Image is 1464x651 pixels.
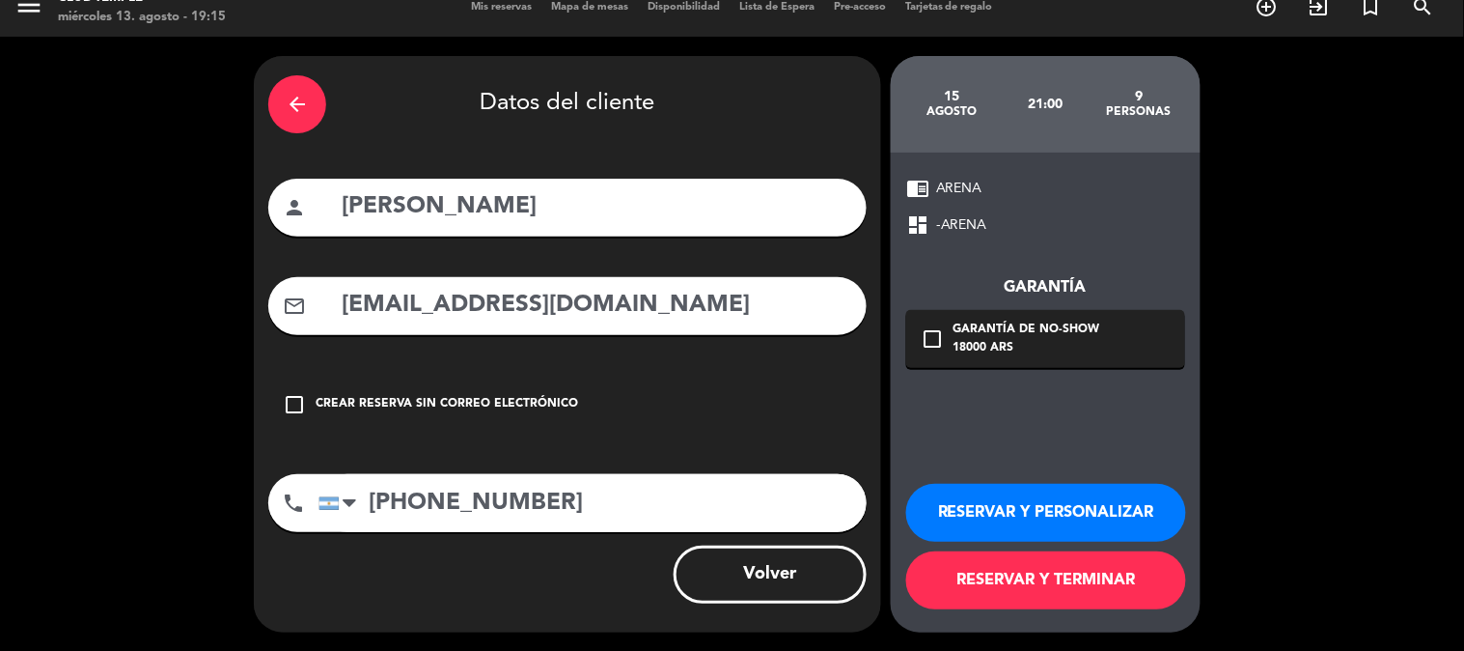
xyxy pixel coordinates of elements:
div: Crear reserva sin correo electrónico [316,395,578,414]
div: Garantía [906,275,1185,300]
i: check_box_outline_blank [921,327,944,351]
i: arrow_back [286,93,309,116]
span: Disponibilidad [638,2,730,13]
i: phone [282,492,305,515]
span: dashboard [906,213,929,237]
span: -ARENA [936,214,987,237]
button: RESERVAR Y TERMINAR [906,552,1186,609]
input: Email del cliente [340,286,852,325]
input: Nombre del cliente [340,187,852,227]
i: check_box_outline_blank [283,393,306,416]
input: Número de teléfono... [318,474,867,532]
span: Mis reservas [461,2,541,13]
button: RESERVAR Y PERSONALIZAR [906,484,1186,542]
i: mail_outline [283,295,306,318]
i: person [283,196,306,219]
span: chrome_reader_mode [906,177,929,200]
div: 18000 ARS [953,339,1100,358]
span: Pre-acceso [824,2,896,13]
span: ARENA [936,178,982,200]
span: Mapa de mesas [541,2,638,13]
span: Lista de Espera [730,2,824,13]
div: miércoles 13. agosto - 19:15 [58,8,226,27]
div: Argentina: +54 [319,475,364,531]
div: personas [1092,104,1186,120]
div: Garantía de no-show [953,321,1100,340]
div: 15 [905,89,999,104]
div: 9 [1092,89,1186,104]
div: agosto [905,104,999,120]
span: Tarjetas de regalo [896,2,1003,13]
button: Volver [674,546,867,604]
div: 21:00 [999,71,1092,138]
div: Datos del cliente [268,71,867,138]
